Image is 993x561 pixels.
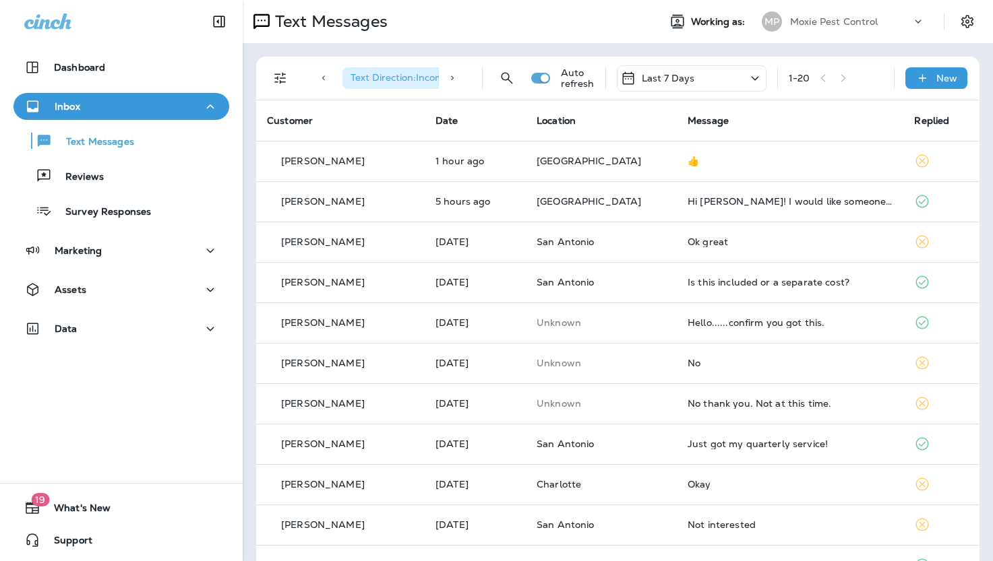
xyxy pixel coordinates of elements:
[40,535,92,551] span: Support
[691,16,748,28] span: Working as:
[281,479,365,490] p: [PERSON_NAME]
[688,438,893,449] div: Just got my quarterly service!
[688,317,893,328] div: Hello......confirm you got this.
[267,65,294,92] button: Filters
[13,276,229,303] button: Assets
[537,317,666,328] p: This customer does not have a last location and the phone number they messaged is not assigned to...
[435,398,515,409] p: Aug 8, 2025 11:32 AM
[281,156,365,166] p: [PERSON_NAME]
[40,502,111,519] span: What's New
[435,277,515,288] p: Aug 9, 2025 09:43 AM
[688,358,893,368] div: No
[13,197,229,225] button: Survey Responses
[688,479,893,490] div: Okay
[13,93,229,120] button: Inbox
[281,398,365,409] p: [PERSON_NAME]
[688,398,893,409] div: No thank you. Not at this time.
[13,54,229,81] button: Dashboard
[688,114,729,127] span: Message
[52,206,151,219] p: Survey Responses
[281,196,365,207] p: [PERSON_NAME]
[936,73,957,84] p: New
[688,236,893,247] div: Ok great
[537,276,595,288] span: San Antonio
[342,67,480,89] div: Text Direction:Incoming
[537,478,581,490] span: Charlotte
[200,8,238,35] button: Collapse Sidebar
[54,62,105,73] p: Dashboard
[642,73,695,84] p: Last 7 Days
[537,398,666,409] p: This customer does not have a last location and the phone number they messaged is not assigned to...
[435,236,515,247] p: Aug 9, 2025 09:47 AM
[13,527,229,554] button: Support
[270,11,388,32] p: Text Messages
[53,136,134,149] p: Text Messages
[688,196,893,207] div: Hi Moxie! I would like someone to come out to spray for flea and ticks and spiders. I've been see...
[55,245,102,256] p: Marketing
[435,479,515,490] p: Aug 7, 2025 09:34 PM
[13,127,229,155] button: Text Messages
[561,67,595,89] p: Auto refresh
[537,358,666,368] p: This customer does not have a last location and the phone number they messaged is not assigned to...
[493,65,520,92] button: Search Messages
[537,236,595,248] span: San Antonio
[281,277,365,288] p: [PERSON_NAME]
[537,438,595,450] span: San Antonio
[281,519,365,530] p: [PERSON_NAME]
[31,493,49,506] span: 19
[537,155,641,167] span: [GEOGRAPHIC_DATA]
[435,114,458,127] span: Date
[435,358,515,368] p: Aug 8, 2025 11:40 AM
[55,101,80,112] p: Inbox
[789,73,810,84] div: 1 - 20
[55,323,78,334] p: Data
[55,284,86,295] p: Assets
[281,317,365,328] p: [PERSON_NAME]
[13,237,229,264] button: Marketing
[267,114,313,127] span: Customer
[762,11,782,32] div: MP
[537,519,595,531] span: San Antonio
[281,358,365,368] p: [PERSON_NAME]
[537,195,641,207] span: [GEOGRAPHIC_DATA]
[955,9,980,34] button: Settings
[688,156,893,166] div: 👍
[537,114,576,127] span: Location
[790,16,878,27] p: Moxie Pest Control
[13,162,229,190] button: Reviews
[688,277,893,288] div: Is this included or a separate cost?
[13,315,229,342] button: Data
[435,519,515,530] p: Aug 7, 2025 02:16 PM
[688,519,893,530] div: Not interested
[435,156,515,166] p: Aug 11, 2025 12:46 PM
[435,196,515,207] p: Aug 11, 2025 08:46 AM
[13,494,229,521] button: 19What's New
[435,317,515,328] p: Aug 9, 2025 05:42 AM
[281,438,365,449] p: [PERSON_NAME]
[351,71,458,84] span: Text Direction : Incoming
[52,171,104,184] p: Reviews
[281,236,365,247] p: [PERSON_NAME]
[914,114,949,127] span: Replied
[435,438,515,449] p: Aug 8, 2025 10:57 AM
